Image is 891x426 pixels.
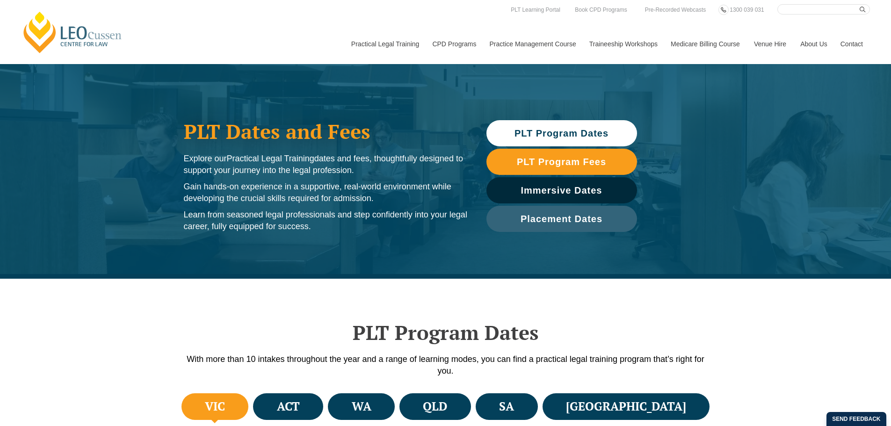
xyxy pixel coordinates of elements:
[486,206,637,232] a: Placement Dates
[572,5,629,15] a: Book CPD Programs
[184,153,468,176] p: Explore our dates and fees, thoughtfully designed to support your journey into the legal profession.
[486,149,637,175] a: PLT Program Fees
[727,5,766,15] a: 1300 039 031
[747,24,793,64] a: Venue Hire
[664,24,747,64] a: Medicare Billing Course
[566,399,686,414] h4: [GEOGRAPHIC_DATA]
[514,129,608,138] span: PLT Program Dates
[21,10,124,54] a: [PERSON_NAME] Centre for Law
[508,5,563,15] a: PLT Learning Portal
[828,363,868,403] iframe: LiveChat chat widget
[793,24,833,64] a: About Us
[483,24,582,64] a: Practice Management Course
[277,399,300,414] h4: ACT
[730,7,764,13] span: 1300 039 031
[521,214,602,224] span: Placement Dates
[425,24,482,64] a: CPD Programs
[643,5,709,15] a: Pre-Recorded Webcasts
[352,399,371,414] h4: WA
[423,399,447,414] h4: QLD
[517,157,606,166] span: PLT Program Fees
[521,186,602,195] span: Immersive Dates
[582,24,664,64] a: Traineeship Workshops
[227,154,314,163] span: Practical Legal Training
[205,399,225,414] h4: VIC
[344,24,426,64] a: Practical Legal Training
[499,399,514,414] h4: SA
[179,354,712,377] p: With more than 10 intakes throughout the year and a range of learning modes, you can find a pract...
[179,321,712,344] h2: PLT Program Dates
[833,24,870,64] a: Contact
[184,209,468,232] p: Learn from seasoned legal professionals and step confidently into your legal career, fully equipp...
[184,120,468,143] h1: PLT Dates and Fees
[486,177,637,203] a: Immersive Dates
[184,181,468,204] p: Gain hands-on experience in a supportive, real-world environment while developing the crucial ski...
[486,120,637,146] a: PLT Program Dates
